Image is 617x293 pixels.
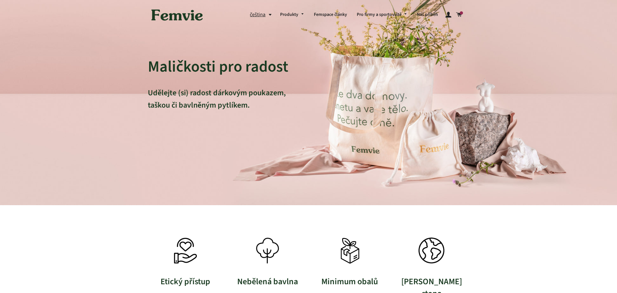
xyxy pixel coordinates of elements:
[312,276,388,287] h3: Minimum obalů
[352,6,412,23] a: Pro firmy a sportoviště
[148,5,206,25] img: Femvie
[148,276,224,287] h3: Etický přístup
[275,6,309,23] a: Produkty
[412,6,443,23] a: Náš příběh
[148,57,293,76] h2: Maličkosti pro radost
[230,276,305,287] h3: Nebělená bavlna
[309,6,352,23] a: Femspace články
[250,10,275,19] button: čeština
[148,87,293,123] p: Udělejte (si) radost dárkovým poukazem, taškou či bavlněným pytlíkem.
